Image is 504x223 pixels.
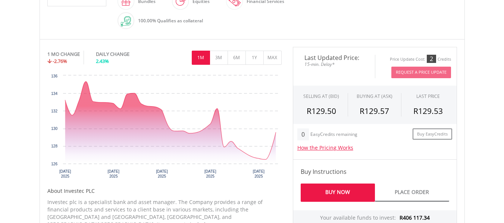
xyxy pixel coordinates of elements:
span: R406 117.34 [400,214,430,221]
span: BUYING AT (ASK) [357,93,392,99]
div: Credits [438,57,451,62]
button: Request A Price Update [391,67,451,78]
div: DAILY CHANGE [96,51,154,58]
text: 134 [51,92,57,96]
div: Chart. Highcharts interactive chart. [47,72,282,184]
button: MAX [263,51,282,65]
a: Place Order [375,184,449,202]
div: 0 [297,128,309,140]
div: 2 [427,55,436,63]
text: [DATE] 2025 [253,169,264,178]
svg: Interactive chart [47,72,282,184]
span: R129.53 [413,106,443,116]
text: [DATE] 2025 [59,169,71,178]
text: 130 [51,127,57,131]
h4: Buy Instructions [301,167,449,176]
span: 2.43% [96,58,109,64]
h5: About Investec PLC [47,187,282,195]
text: 132 [51,109,57,113]
text: [DATE] 2025 [156,169,168,178]
span: 100.00% Qualifies as collateral [138,17,203,24]
text: 128 [51,144,57,148]
button: 1Y [245,51,264,65]
a: Buy Now [301,184,375,202]
span: -2.76% [53,58,67,64]
span: 15-min. Delay* [299,61,369,68]
button: 6M [228,51,246,65]
div: SELLING AT (BID) [303,93,339,99]
span: R129.57 [360,106,389,116]
text: 136 [51,74,57,78]
button: 3M [210,51,228,65]
text: 126 [51,162,57,166]
button: 1M [192,51,210,65]
span: R129.50 [307,106,336,116]
a: Buy EasyCredits [413,128,452,140]
div: LAST PRICE [416,93,440,99]
a: How the Pricing Works [297,144,353,151]
div: Price Update Cost: [390,57,425,62]
div: EasyCredits remaining [310,132,357,138]
img: collateral-qualifying-green.svg [121,16,131,26]
text: [DATE] 2025 [107,169,119,178]
span: Last Updated Price: [299,55,369,61]
text: [DATE] 2025 [204,169,216,178]
div: 1 MO CHANGE [47,51,80,58]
